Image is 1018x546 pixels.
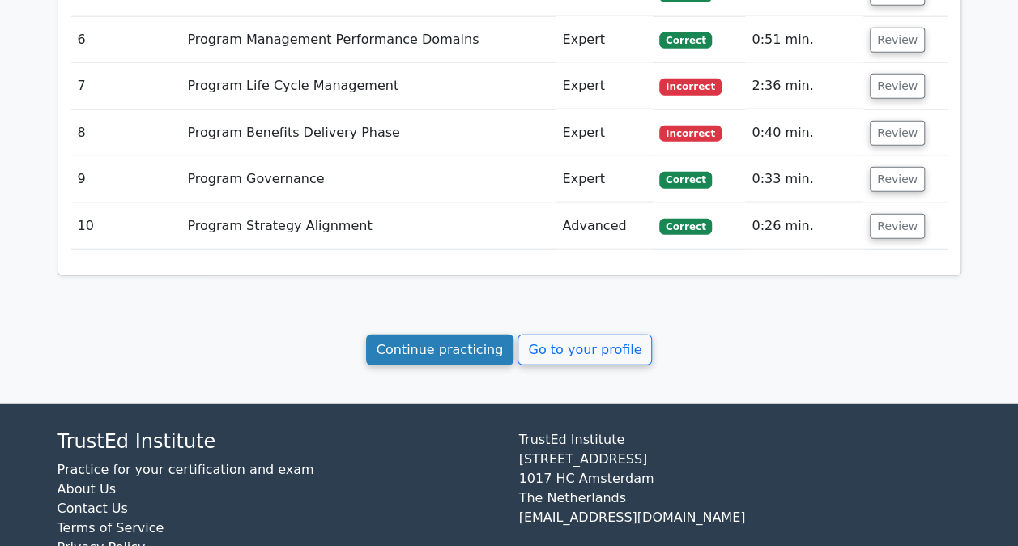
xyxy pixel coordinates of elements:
td: Expert [556,156,653,203]
td: Expert [556,110,653,156]
td: 0:51 min. [745,17,863,63]
td: 9 [71,156,181,203]
button: Review [870,121,925,146]
td: 6 [71,17,181,63]
td: Expert [556,17,653,63]
td: Expert [556,63,653,109]
td: Program Life Cycle Management [181,63,556,109]
button: Review [870,214,925,239]
td: Program Management Performance Domains [181,17,556,63]
span: Correct [659,32,712,49]
button: Review [870,167,925,192]
button: Review [870,28,925,53]
span: Incorrect [659,126,722,142]
a: Go to your profile [518,335,652,365]
button: Review [870,74,925,99]
span: Correct [659,172,712,188]
a: Practice for your certification and exam [58,462,314,477]
td: 0:33 min. [745,156,863,203]
td: Program Benefits Delivery Phase [181,110,556,156]
td: 2:36 min. [745,63,863,109]
a: Contact Us [58,501,128,516]
td: 10 [71,203,181,250]
span: Correct [659,219,712,235]
a: Continue practicing [366,335,514,365]
td: Advanced [556,203,653,250]
a: About Us [58,481,116,497]
td: Program Strategy Alignment [181,203,556,250]
h4: TrustEd Institute [58,430,500,454]
span: Incorrect [659,79,722,95]
td: 0:40 min. [745,110,863,156]
td: 0:26 min. [745,203,863,250]
a: Terms of Service [58,520,164,535]
td: 7 [71,63,181,109]
td: Program Governance [181,156,556,203]
td: 8 [71,110,181,156]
